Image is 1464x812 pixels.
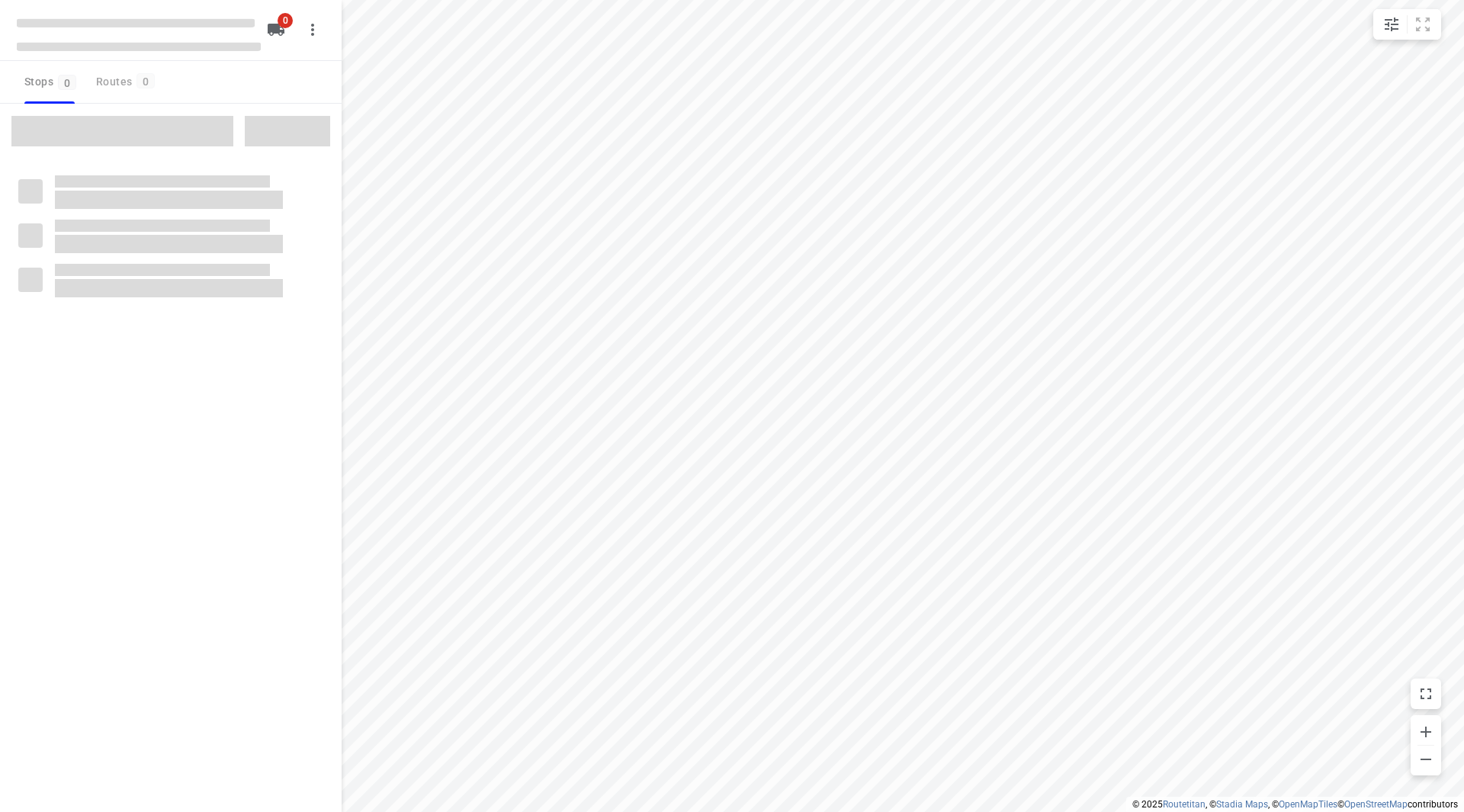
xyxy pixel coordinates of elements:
a: OpenStreetMap [1344,799,1408,810]
a: Stadia Maps [1216,799,1268,810]
li: © 2025 , © , © © contributors [1132,799,1458,810]
a: Routetitan [1163,799,1206,810]
button: Map settings [1376,9,1407,40]
a: OpenMapTiles [1279,799,1337,810]
div: small contained button group [1373,9,1441,40]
